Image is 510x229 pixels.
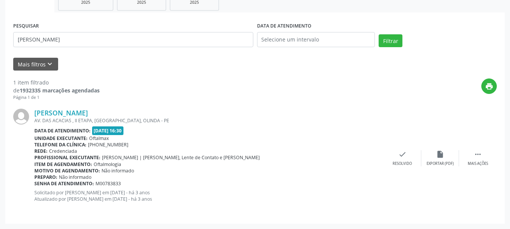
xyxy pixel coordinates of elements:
[102,154,260,161] span: [PERSON_NAME] | [PERSON_NAME], Lente de Contato e [PERSON_NAME]
[13,109,29,124] img: img
[34,135,88,141] b: Unidade executante:
[102,168,134,174] span: Não informado
[20,87,100,94] strong: 1932335 marcações agendadas
[34,141,86,148] b: Telefone da clínica:
[468,161,488,166] div: Mais ações
[46,60,54,68] i: keyboard_arrow_down
[13,78,100,86] div: 1 item filtrado
[34,154,100,161] b: Profissional executante:
[393,161,412,166] div: Resolvido
[13,58,58,71] button: Mais filtroskeyboard_arrow_down
[427,161,454,166] div: Exportar (PDF)
[481,78,497,94] button: print
[96,180,121,187] span: M00783833
[257,20,311,32] label: DATA DE ATENDIMENTO
[34,148,48,154] b: Rede:
[34,128,91,134] b: Data de atendimento:
[94,161,121,168] span: Oftalmologia
[474,150,482,158] i: 
[13,20,39,32] label: PESQUISAR
[59,174,91,180] span: Não informado
[13,86,100,94] div: de
[34,174,57,180] b: Preparo:
[13,32,253,47] input: Nome, código do beneficiário ou CPF
[89,135,109,141] span: Oftalmax
[88,141,128,148] span: [PHONE_NUMBER]
[34,109,88,117] a: [PERSON_NAME]
[13,94,100,101] div: Página 1 de 1
[34,180,94,187] b: Senha de atendimento:
[34,161,92,168] b: Item de agendamento:
[485,82,493,91] i: print
[49,148,77,154] span: Credenciada
[34,117,384,124] div: AV. DAS ACACIAS , II ETAPA, [GEOGRAPHIC_DATA], OLINDA - PE
[379,34,402,47] button: Filtrar
[34,168,100,174] b: Motivo de agendamento:
[398,150,407,158] i: check
[92,126,124,135] span: [DATE] 16:30
[436,150,444,158] i: insert_drive_file
[257,32,375,47] input: Selecione um intervalo
[34,189,384,202] p: Solicitado por [PERSON_NAME] em [DATE] - há 3 anos Atualizado por [PERSON_NAME] em [DATE] - há 3 ...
